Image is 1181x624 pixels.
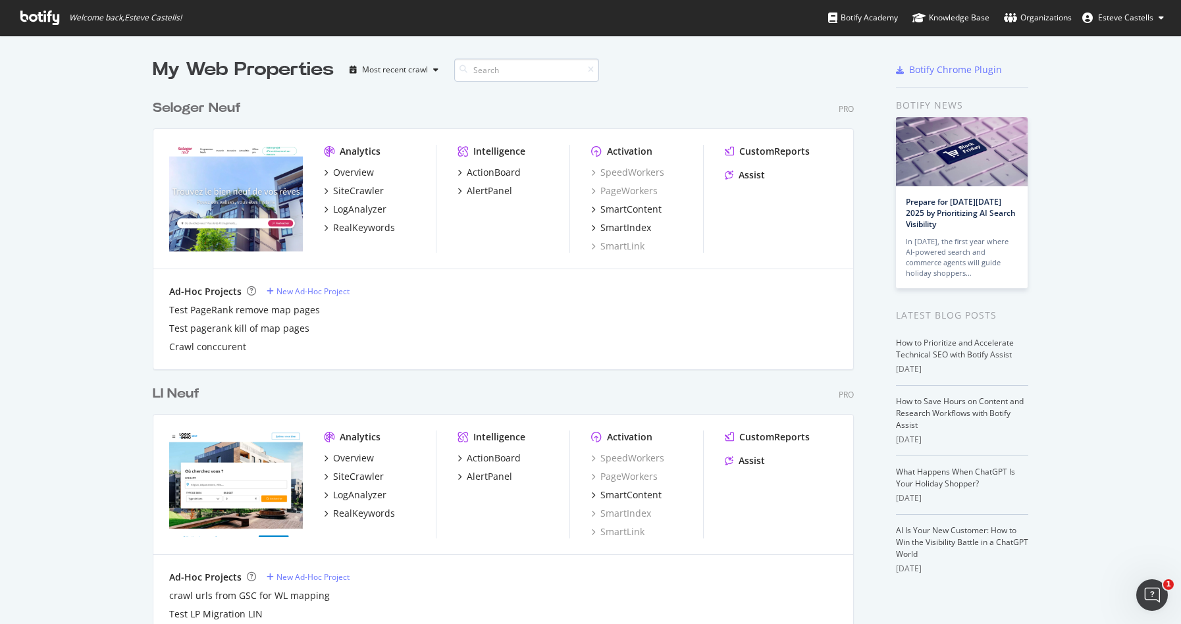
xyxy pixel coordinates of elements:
a: RealKeywords [324,221,395,234]
a: Crawl conccurent [169,340,246,353]
div: AlertPanel [467,470,512,483]
div: Organizations [1004,11,1072,24]
div: Analytics [340,145,381,158]
a: SmartContent [591,203,662,216]
div: Overview [333,166,374,179]
a: How to Save Hours on Content and Research Workflows with Botify Assist [896,396,1024,430]
img: neuf.logic-immo.com [169,430,303,537]
div: Knowledge Base [912,11,989,24]
a: Test PageRank remove map pages [169,303,320,317]
div: My Web Properties [153,57,334,83]
iframe: Intercom live chat [1136,579,1168,611]
div: New Ad-Hoc Project [276,286,350,297]
a: New Ad-Hoc Project [267,571,350,583]
a: How to Prioritize and Accelerate Technical SEO with Botify Assist [896,337,1014,360]
div: Overview [333,452,374,465]
button: Most recent crawl [344,59,444,80]
div: Activation [607,430,652,444]
div: Seloger Neuf [153,99,241,118]
button: Esteve Castells [1072,7,1174,28]
a: PageWorkers [591,470,658,483]
span: 1 [1163,579,1174,590]
a: LogAnalyzer [324,203,386,216]
div: Pro [839,103,854,115]
a: Test LP Migration LIN [169,608,263,621]
a: LI Neuf [153,384,205,403]
a: PageWorkers [591,184,658,197]
img: selogerneuf.com [169,145,303,251]
a: SiteCrawler [324,470,384,483]
a: AlertPanel [458,184,512,197]
div: Botify Chrome Plugin [909,63,1002,76]
div: [DATE] [896,434,1028,446]
a: ActionBoard [458,452,521,465]
div: In [DATE], the first year where AI-powered search and commerce agents will guide holiday shoppers… [906,236,1018,278]
div: Botify Academy [828,11,898,24]
div: SmartContent [600,488,662,502]
div: Intelligence [473,145,525,158]
div: Pro [839,389,854,400]
a: RealKeywords [324,507,395,520]
div: AlertPanel [467,184,512,197]
a: AI Is Your New Customer: How to Win the Visibility Battle in a ChatGPT World [896,525,1028,559]
span: Esteve Castells [1098,12,1153,23]
div: RealKeywords [333,507,395,520]
div: CustomReports [739,430,810,444]
span: Welcome back, Esteve Castells ! [69,13,182,23]
img: Prepare for Black Friday 2025 by Prioritizing AI Search Visibility [896,117,1028,186]
div: Latest Blog Posts [896,308,1028,323]
a: SmartLink [591,525,644,538]
a: LogAnalyzer [324,488,386,502]
a: Overview [324,166,374,179]
input: Search [454,59,599,82]
div: [DATE] [896,363,1028,375]
a: ActionBoard [458,166,521,179]
a: SpeedWorkers [591,452,664,465]
a: CustomReports [725,145,810,158]
div: Botify news [896,98,1028,113]
a: New Ad-Hoc Project [267,286,350,297]
div: Intelligence [473,430,525,444]
a: AlertPanel [458,470,512,483]
a: Seloger Neuf [153,99,246,118]
div: Most recent crawl [362,66,428,74]
a: Test pagerank kill of map pages [169,322,309,335]
div: RealKeywords [333,221,395,234]
a: Assist [725,454,765,467]
div: Ad-Hoc Projects [169,571,242,584]
div: New Ad-Hoc Project [276,571,350,583]
a: crawl urls from GSC for WL mapping [169,589,330,602]
div: ActionBoard [467,452,521,465]
div: SmartIndex [600,221,651,234]
div: LI Neuf [153,384,199,403]
div: ActionBoard [467,166,521,179]
a: Botify Chrome Plugin [896,63,1002,76]
a: Prepare for [DATE][DATE] 2025 by Prioritizing AI Search Visibility [906,196,1016,230]
div: Analytics [340,430,381,444]
a: What Happens When ChatGPT Is Your Holiday Shopper? [896,466,1015,489]
a: SpeedWorkers [591,166,664,179]
a: Overview [324,452,374,465]
a: SiteCrawler [324,184,384,197]
a: SmartIndex [591,221,651,234]
div: [DATE] [896,563,1028,575]
div: [DATE] [896,492,1028,504]
a: SmartIndex [591,507,651,520]
div: Assist [739,454,765,467]
a: SmartLink [591,240,644,253]
div: CustomReports [739,145,810,158]
div: SiteCrawler [333,470,384,483]
div: Assist [739,169,765,182]
a: SmartContent [591,488,662,502]
div: SmartContent [600,203,662,216]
